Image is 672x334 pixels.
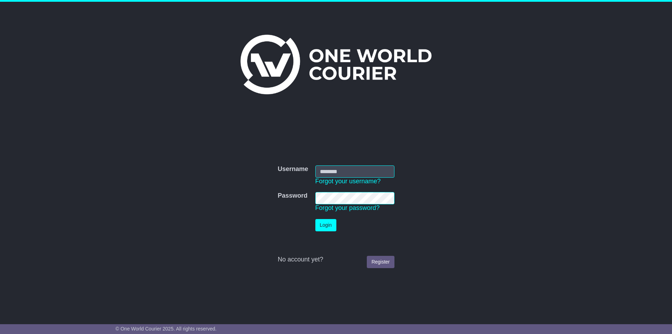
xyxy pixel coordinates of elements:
a: Register [367,256,394,268]
label: Password [278,192,307,200]
a: Forgot your username? [315,178,381,185]
label: Username [278,165,308,173]
button: Login [315,219,336,231]
img: One World [240,35,432,94]
a: Forgot your password? [315,204,380,211]
span: © One World Courier 2025. All rights reserved. [115,326,217,332]
div: No account yet? [278,256,394,264]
